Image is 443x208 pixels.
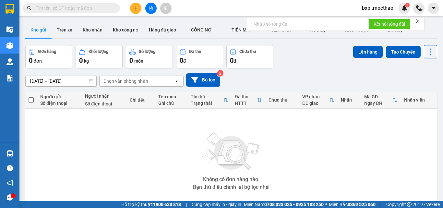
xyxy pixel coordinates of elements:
[329,201,376,208] span: Miền Bắc
[189,49,201,54] div: Đã thu
[25,45,72,68] button: Đơn hàng0đơn
[232,92,265,109] th: Toggle SortBy
[374,20,405,28] span: Kết nối tổng đài
[183,58,186,64] span: đ
[145,3,157,14] button: file-add
[6,42,13,49] img: warehouse-icon
[187,92,232,109] th: Toggle SortBy
[269,97,296,103] div: Chưa thu
[299,92,338,109] th: Toggle SortBy
[34,58,42,64] span: đơn
[6,150,13,157] img: warehouse-icon
[29,56,32,64] span: 0
[217,70,223,77] sup: 2
[27,6,31,10] span: search
[130,97,152,103] div: Chi tiết
[7,194,13,201] span: message
[134,58,143,64] span: món
[153,202,181,207] strong: 1900 633 818
[239,49,256,54] div: Chưa thu
[186,73,220,87] button: Bộ lọc
[357,4,399,12] span: bxpl.mocthao
[38,49,56,54] div: Đơn hàng
[163,6,168,10] span: aim
[6,75,13,81] img: solution-icon
[233,58,236,64] span: đ
[7,165,13,171] span: question-circle
[89,49,108,54] div: Khối lượng
[40,94,78,99] div: Người gửi
[348,202,376,207] strong: 0369 525 060
[149,6,153,10] span: file-add
[52,22,78,38] button: Trên xe
[401,5,407,11] img: icon-new-feature
[302,94,329,99] div: VP nhận
[26,76,96,86] input: Select a date range.
[40,101,78,106] div: Số điện thoại
[199,129,264,174] img: svg+xml;base64,PHN2ZyBjbGFzcz0ibGlzdC1wbHVnX19zdmciIHhtbG5zPSJodHRwOi8vd3d3LnczLm9yZy8yMDAwL3N2Zy...
[174,79,179,84] svg: open
[186,201,187,208] span: |
[191,94,223,99] div: Thu hộ
[176,45,223,68] button: Đã thu0đ
[416,5,422,11] img: phone-icon
[158,101,184,106] div: Ghi chú
[134,6,138,10] span: plus
[36,5,112,12] input: Tìm tên, số ĐT hoặc mã đơn
[325,203,327,206] span: ⚪️
[193,185,269,190] div: Bạn thử điều chỉnh lại bộ lọc nhé!
[203,177,259,182] div: Không có đơn hàng nào.
[129,56,133,64] span: 0
[235,101,257,106] div: HTTT
[302,101,329,106] div: ĐC giao
[180,56,183,64] span: 0
[406,3,408,7] span: 1
[79,56,83,64] span: 0
[428,3,439,14] button: caret-down
[158,94,184,99] div: Tên món
[78,22,108,38] button: Kho nhận
[230,56,233,64] span: 0
[191,27,212,32] span: CÔNG NỢ
[160,3,172,14] button: aim
[235,94,257,99] div: Đã thu
[341,97,358,103] div: Nhãn
[232,27,253,32] span: TIỀN MẶT
[264,202,324,207] strong: 0708 023 035 - 0935 103 250
[139,49,155,54] div: Số lượng
[7,180,13,186] span: notification
[103,78,148,84] div: Chọn văn phòng nhận
[25,22,52,38] button: Kho gửi
[364,94,392,99] div: Mã GD
[226,45,273,68] button: Chưa thu0đ
[192,201,242,208] span: Cung cấp máy in - giấy in:
[6,26,13,33] img: warehouse-icon
[191,101,223,106] div: Trạng thái
[415,19,420,23] span: close
[404,97,434,103] div: Nhân viên
[6,58,13,65] img: warehouse-icon
[6,4,14,14] img: logo-vxr
[130,3,141,14] button: plus
[368,19,410,29] button: Kết nối tổng đài
[244,201,324,208] span: Miền Nam
[431,5,437,11] span: caret-down
[250,19,363,29] input: Nhập số tổng đài
[364,101,392,106] div: Ngày ĐH
[121,201,181,208] span: Hỗ trợ kỹ thuật:
[407,202,412,207] span: copyright
[76,45,123,68] button: Khối lượng0kg
[85,93,123,99] div: Người nhận
[386,46,421,58] button: Tạo Chuyến
[361,92,401,109] th: Toggle SortBy
[405,3,410,7] sup: 1
[144,22,181,38] button: Hàng đã giao
[126,45,173,68] button: Số lượng0món
[108,22,144,38] button: Kho công nợ
[84,58,89,64] span: kg
[85,101,123,106] div: Số điện thoại
[380,201,381,208] span: |
[353,46,383,58] button: Lên hàng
